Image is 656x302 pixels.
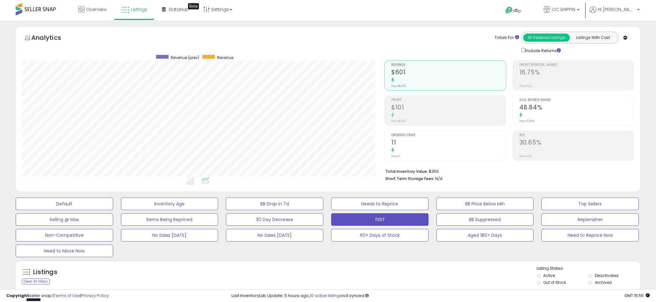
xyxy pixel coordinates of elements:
span: Revenue [217,55,233,60]
button: TEST [331,213,429,226]
button: No Sales [DATE] [226,229,323,241]
a: Privacy Policy [81,293,109,299]
h2: 30.65% [519,139,634,147]
div: Clear All Filters [22,278,50,284]
button: Default [16,198,113,210]
span: N/A [435,176,443,182]
span: ROI [519,134,634,137]
div: Tooltip anchor [188,3,199,9]
button: Need to Move Now [16,245,113,257]
p: Listing States: [537,266,641,272]
li: $356 [385,167,629,175]
button: Listings With Cost [570,34,616,42]
b: Short Term Storage Fees: [385,176,434,181]
button: 30 Day Decrease [226,213,323,226]
button: Non-Competitive [16,229,113,241]
span: Help [513,8,521,13]
button: Inventory Age [121,198,218,210]
span: Avg. Buybox Share [519,98,634,102]
label: Deactivated [595,273,618,278]
span: Profit [PERSON_NAME] [519,63,634,67]
label: Archived [595,280,612,285]
button: Aged 180+ Days [436,229,534,241]
a: 10 active listings [310,293,342,299]
h5: Analytics [31,33,73,44]
a: Help [500,2,534,20]
span: 2025-10-14 15:55 GMT [624,293,650,299]
span: Revenue (prev) [171,55,199,60]
label: Active [543,273,555,278]
h2: 48.84% [519,104,634,112]
h2: $601 [391,69,506,77]
button: No Sales [DATE] [121,229,218,241]
button: 60+ Days of Stock [331,229,429,241]
small: Prev: N/A [519,84,532,88]
span: Revenue [391,63,506,67]
i: Get Help [505,6,513,14]
span: DataHub [169,6,189,13]
span: Overview [86,6,107,13]
h2: $101 [391,104,506,112]
b: Total Inventory Value: [385,169,428,174]
button: Need to Reprice Now [541,229,639,241]
button: BB Price Below Min [436,198,534,210]
small: Prev: $0.00 [391,119,406,123]
div: Last InventoryLab Update: 5 hours ago, not synced. [232,293,650,299]
span: Profit [391,98,506,102]
h2: 16.75% [519,69,634,77]
small: Prev: N/A [519,154,532,158]
button: Items Being Repriced [121,213,218,226]
span: OC SHIPPIN [552,6,575,13]
div: seller snap | | [6,293,109,299]
h5: Listings [33,268,57,277]
div: Include Returns [517,47,568,54]
a: Terms of Use [54,293,80,299]
span: Ordered Items [391,134,506,137]
button: Needs to Reprice [331,198,429,210]
strong: Copyright [6,293,29,299]
small: Prev: 0 [391,154,400,158]
small: Prev: 0.00% [519,119,534,123]
label: Out of Stock [543,280,566,285]
span: Listings [131,6,147,13]
h2: 11 [391,139,506,147]
button: BB Drop in 7d [226,198,323,210]
button: Selling @ Max [16,213,113,226]
button: All Selected Listings [523,34,570,42]
span: Hi [PERSON_NAME] [598,6,635,13]
small: Prev: $0.00 [391,84,406,88]
button: Replenisher [541,213,639,226]
button: BB Suppressed [436,213,534,226]
div: Totals For [495,35,519,41]
a: Hi [PERSON_NAME] [590,6,640,20]
button: Top Sellers [541,198,639,210]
